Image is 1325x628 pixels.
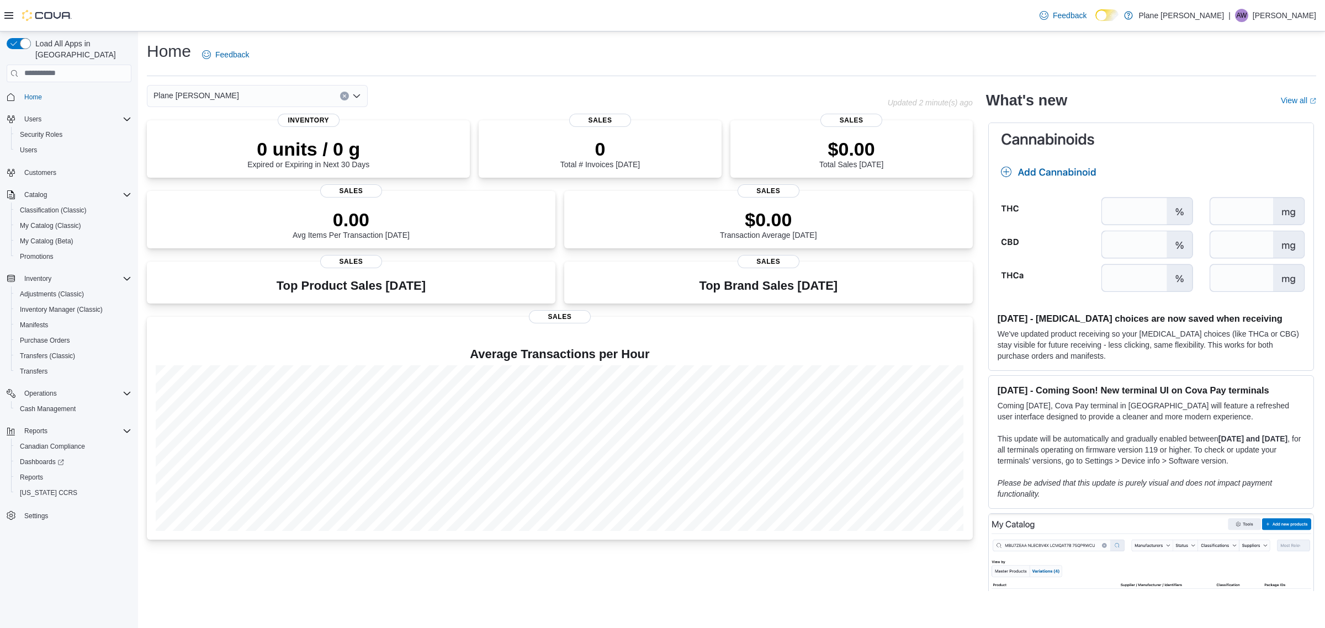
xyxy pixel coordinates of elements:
button: Purchase Orders [11,333,136,348]
a: Inventory Manager (Classic) [15,303,107,316]
h3: Top Product Sales [DATE] [277,279,426,292]
span: Inventory Manager (Classic) [20,305,103,314]
a: Adjustments (Classic) [15,288,88,301]
a: Security Roles [15,128,67,141]
span: Catalog [20,188,131,201]
a: Dashboards [15,455,68,469]
span: Adjustments (Classic) [20,290,84,299]
span: Sales [529,310,591,323]
span: Cash Management [15,402,131,416]
span: My Catalog (Classic) [15,219,131,232]
p: 0 [560,138,640,160]
span: Feedback [215,49,249,60]
p: $0.00 [819,138,883,160]
div: Total # Invoices [DATE] [560,138,640,169]
a: Feedback [198,44,253,66]
span: Dashboards [15,455,131,469]
span: Users [24,115,41,124]
span: Inventory [20,272,131,285]
span: Promotions [20,252,54,261]
span: Promotions [15,250,131,263]
button: Cash Management [11,401,136,417]
span: Sales [738,184,799,198]
h2: What's new [986,92,1067,109]
a: Feedback [1035,4,1091,26]
svg: External link [1310,98,1316,104]
span: Dark Mode [1095,21,1096,22]
em: Please be advised that this update is purely visual and does not impact payment functionality. [998,478,1272,498]
a: Users [15,143,41,157]
button: Transfers [11,364,136,379]
span: Operations [20,387,131,400]
span: Load All Apps in [GEOGRAPHIC_DATA] [31,38,131,60]
span: Users [20,146,37,155]
button: Settings [2,507,136,523]
span: Purchase Orders [20,336,70,345]
span: My Catalog (Classic) [20,221,81,230]
span: [US_STATE] CCRS [20,488,77,497]
span: Inventory [24,274,51,283]
span: Customers [24,168,56,177]
span: Classification (Classic) [15,204,131,217]
h3: [DATE] - Coming Soon! New terminal UI on Cova Pay terminals [998,385,1305,396]
button: Inventory [20,272,56,285]
span: Adjustments (Classic) [15,288,131,301]
button: Security Roles [11,127,136,142]
button: Manifests [11,317,136,333]
span: Reports [15,471,131,484]
button: Operations [2,386,136,401]
img: Cova [22,10,72,21]
a: Transfers (Classic) [15,349,79,363]
a: Settings [20,509,52,523]
span: Washington CCRS [15,486,131,499]
div: Avg Items Per Transaction [DATE] [293,209,410,240]
p: We've updated product receiving so your [MEDICAL_DATA] choices (like THCa or CBG) stay visible fo... [998,328,1305,361]
span: Plane [PERSON_NAME] [153,89,239,102]
a: Classification (Classic) [15,204,91,217]
span: Sales [738,255,799,268]
span: Classification (Classic) [20,206,87,215]
span: Security Roles [15,128,131,141]
button: Reports [20,424,52,438]
span: Canadian Compliance [20,442,85,451]
a: Canadian Compliance [15,440,89,453]
button: Reports [11,470,136,485]
button: Users [11,142,136,158]
span: Transfers [15,365,131,378]
a: Promotions [15,250,58,263]
span: Settings [20,508,131,522]
span: Inventory [278,114,340,127]
span: Sales [569,114,631,127]
span: Transfers (Classic) [15,349,131,363]
button: Adjustments (Classic) [11,286,136,302]
span: Catalog [24,190,47,199]
p: Plane [PERSON_NAME] [1138,9,1224,22]
a: Transfers [15,365,52,378]
strong: [DATE] and [DATE] [1218,434,1287,443]
span: Sales [320,184,382,198]
span: Users [20,113,131,126]
a: Cash Management [15,402,80,416]
span: Canadian Compliance [15,440,131,453]
button: Home [2,89,136,105]
span: Inventory Manager (Classic) [15,303,131,316]
button: Inventory Manager (Classic) [11,302,136,317]
button: Canadian Compliance [11,439,136,454]
a: Purchase Orders [15,334,75,347]
span: Reports [20,473,43,482]
span: Home [24,93,42,102]
p: 0 units / 0 g [247,138,369,160]
span: Users [15,143,131,157]
a: Customers [20,166,61,179]
p: Coming [DATE], Cova Pay terminal in [GEOGRAPHIC_DATA] will feature a refreshed user interface des... [998,400,1305,422]
span: AW [1236,9,1247,22]
button: Catalog [2,187,136,203]
span: Transfers [20,367,47,376]
span: Sales [820,114,882,127]
p: This update will be automatically and gradually enabled between , for all terminals operating on ... [998,433,1305,466]
div: Transaction Average [DATE] [720,209,817,240]
button: My Catalog (Beta) [11,233,136,249]
button: Inventory [2,271,136,286]
span: Operations [24,389,57,398]
button: Clear input [340,92,349,100]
